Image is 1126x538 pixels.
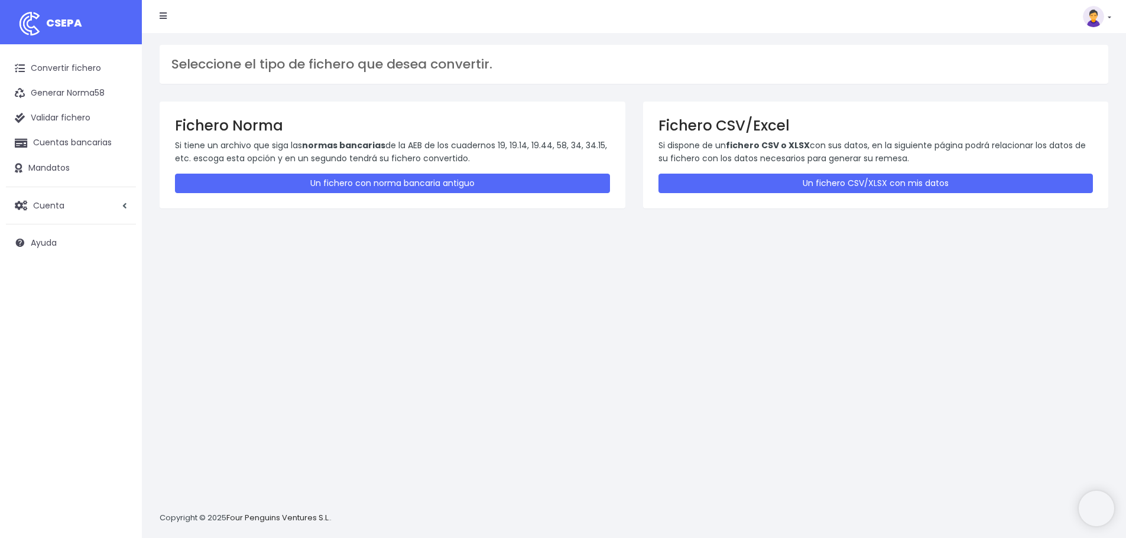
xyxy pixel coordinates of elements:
[15,9,44,38] img: logo
[302,139,385,151] strong: normas bancarias
[175,139,610,165] p: Si tiene un archivo que siga las de la AEB de los cuadernos 19, 19.14, 19.44, 58, 34, 34.15, etc....
[6,56,136,81] a: Convertir fichero
[175,117,610,134] h3: Fichero Norma
[726,139,810,151] strong: fichero CSV o XLSX
[6,81,136,106] a: Generar Norma58
[658,139,1093,165] p: Si dispone de un con sus datos, en la siguiente página podrá relacionar los datos de su fichero c...
[1083,6,1104,27] img: profile
[46,15,82,30] span: CSEPA
[658,174,1093,193] a: Un fichero CSV/XLSX con mis datos
[226,512,330,523] a: Four Penguins Ventures S.L.
[6,131,136,155] a: Cuentas bancarias
[31,237,57,249] span: Ayuda
[658,117,1093,134] h3: Fichero CSV/Excel
[6,230,136,255] a: Ayuda
[175,174,610,193] a: Un fichero con norma bancaria antiguo
[33,199,64,211] span: Cuenta
[6,106,136,131] a: Validar fichero
[160,512,332,524] p: Copyright © 2025 .
[171,57,1096,72] h3: Seleccione el tipo de fichero que desea convertir.
[6,193,136,218] a: Cuenta
[6,156,136,181] a: Mandatos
